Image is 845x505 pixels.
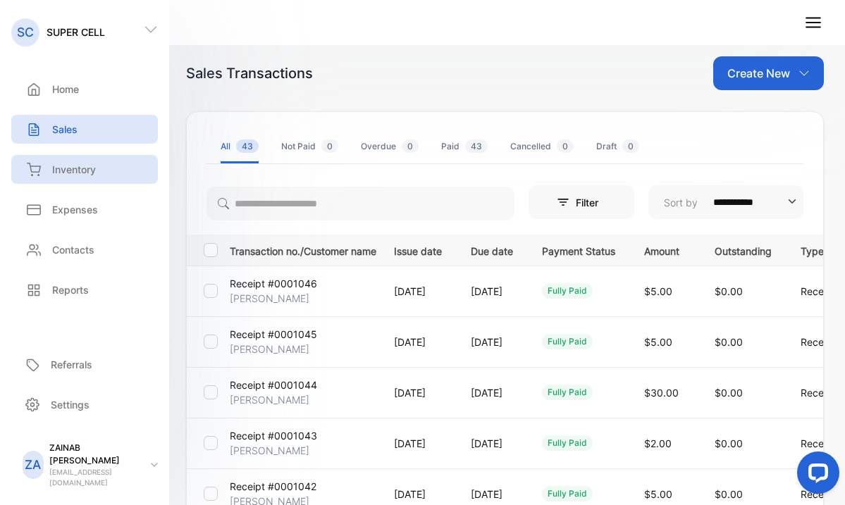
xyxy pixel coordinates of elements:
p: Sales [52,122,78,137]
div: Draft [596,140,639,153]
button: Create New [713,56,824,90]
p: [DATE] [471,487,513,501]
p: Settings [51,397,90,412]
p: Receipt [801,385,842,400]
button: Sort by [648,185,803,219]
p: Expenses [52,202,98,217]
p: [DATE] [394,487,442,501]
p: [DATE] [471,335,513,349]
div: fully paid [542,385,593,400]
p: [PERSON_NAME] [230,392,309,407]
p: Outstanding [715,241,772,258]
p: Referrals [51,357,92,372]
p: Create New [727,65,790,82]
p: Receipt [801,436,842,451]
p: Receipt [801,335,842,349]
p: Payment Status [542,241,615,258]
p: Receipt [801,284,842,299]
div: Cancelled [510,140,574,153]
p: SC [17,23,34,42]
p: Contacts [52,242,94,257]
iframe: LiveChat chat widget [786,446,845,505]
p: [EMAIL_ADDRESS][DOMAIN_NAME] [49,467,140,488]
div: Not Paid [281,140,338,153]
p: Receipt #0001042 [230,479,316,494]
span: $0.00 [715,336,743,348]
p: ZA [25,456,41,474]
p: Transaction no./Customer name [230,241,376,258]
div: Sales Transactions [186,63,313,84]
p: Amount [644,241,686,258]
p: Issue date [394,241,442,258]
span: $5.00 [644,488,672,500]
p: SUPER CELL [47,25,105,39]
p: [DATE] [394,284,442,299]
span: 0 [321,139,338,153]
p: Receipt #0001043 [230,428,317,443]
p: Receipt #0001045 [230,327,317,342]
p: Home [52,82,79,96]
div: Overdue [361,140,419,153]
span: 43 [236,139,259,153]
span: $30.00 [644,387,679,399]
p: Inventory [52,162,96,177]
div: fully paid [542,486,593,501]
span: $2.00 [644,437,672,449]
div: fully paid [542,435,593,451]
p: [DATE] [394,335,442,349]
span: $0.00 [715,285,743,297]
p: [DATE] [394,436,442,451]
span: $5.00 [644,336,672,348]
span: 0 [557,139,574,153]
p: [DATE] [394,385,442,400]
span: $0.00 [715,387,743,399]
p: [DATE] [471,385,513,400]
div: fully paid [542,334,593,349]
span: $5.00 [644,285,672,297]
p: Type [801,241,842,258]
p: Receipt #0001046 [230,276,317,291]
p: [PERSON_NAME] [230,342,309,356]
span: 43 [465,139,488,153]
div: fully paid [542,283,593,299]
p: [PERSON_NAME] [230,291,309,306]
span: $0.00 [715,437,743,449]
p: Sort by [664,195,698,210]
span: 0 [402,139,419,153]
p: Receipt #0001044 [230,378,317,392]
p: [DATE] [471,284,513,299]
p: Due date [471,241,513,258]
p: Reports [52,282,89,297]
div: All [221,140,259,153]
div: Paid [441,140,488,153]
span: $0.00 [715,488,743,500]
span: 0 [622,139,639,153]
p: ZAINAB [PERSON_NAME] [49,442,140,467]
p: [DATE] [471,436,513,451]
p: [PERSON_NAME] [230,443,309,458]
